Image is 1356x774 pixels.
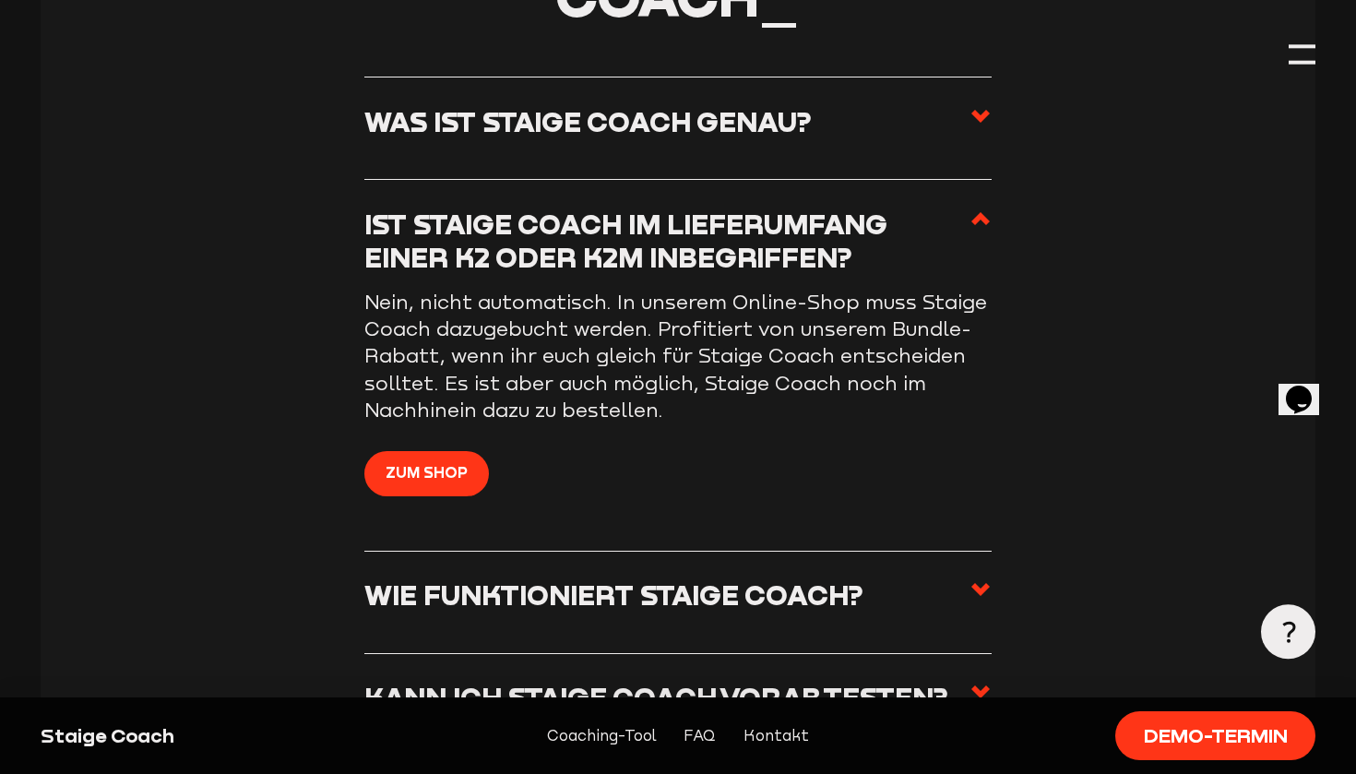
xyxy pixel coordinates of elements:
a: Kontakt [743,724,809,748]
iframe: chat widget [1279,360,1338,415]
h3: Was ist Staige Coach genau? [364,105,812,139]
a: Coaching-Tool [547,724,657,748]
div: Staige Coach [41,722,344,749]
span: Zum Shop [386,461,468,485]
a: Zum Shop [364,451,489,497]
h3: Ist Staige Coach im Lieferumfang einer K2 oder K2M inbegriffen? [364,208,969,275]
h3: Kann ich Staige Coach vorab testen? [364,681,948,715]
a: Demo-Termin [1115,711,1315,760]
p: Nein, nicht automatisch. In unserem Online-Shop muss Staige Coach dazugebucht werden. Profitiert ... [364,289,992,424]
h3: Wie funktioniert Staige Coach? [364,578,863,613]
a: FAQ [684,724,716,748]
